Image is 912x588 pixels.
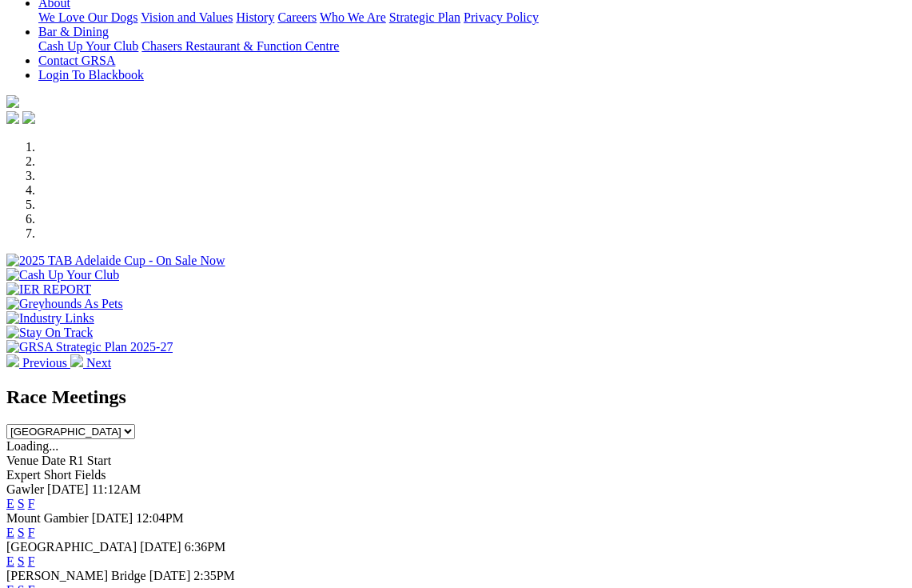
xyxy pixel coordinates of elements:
[6,526,14,539] a: E
[6,356,70,370] a: Previous
[38,39,138,53] a: Cash Up Your Club
[141,39,339,53] a: Chasers Restaurant & Function Centre
[92,511,133,525] span: [DATE]
[38,39,906,54] div: Bar & Dining
[18,497,25,510] a: S
[28,526,35,539] a: F
[6,326,93,340] img: Stay On Track
[320,10,386,24] a: Who We Are
[47,482,89,496] span: [DATE]
[69,454,111,467] span: R1 Start
[6,268,119,282] img: Cash Up Your Club
[389,10,460,24] a: Strategic Plan
[6,554,14,568] a: E
[38,68,144,82] a: Login To Blackbook
[42,454,66,467] span: Date
[38,25,109,38] a: Bar & Dining
[6,311,94,326] img: Industry Links
[70,356,111,370] a: Next
[193,569,235,582] span: 2:35PM
[22,356,67,370] span: Previous
[6,111,19,124] img: facebook.svg
[6,340,173,354] img: GRSA Strategic Plan 2025-27
[6,540,137,554] span: [GEOGRAPHIC_DATA]
[136,511,184,525] span: 12:04PM
[28,554,35,568] a: F
[185,540,226,554] span: 6:36PM
[6,386,906,408] h2: Race Meetings
[6,282,91,297] img: IER REPORT
[6,454,38,467] span: Venue
[6,254,225,268] img: 2025 TAB Adelaide Cup - On Sale Now
[6,482,44,496] span: Gawler
[92,482,141,496] span: 11:12AM
[464,10,539,24] a: Privacy Policy
[38,10,137,24] a: We Love Our Dogs
[6,511,89,525] span: Mount Gambier
[141,10,233,24] a: Vision and Values
[22,111,35,124] img: twitter.svg
[28,497,35,510] a: F
[6,354,19,367] img: chevron-left-pager-white.svg
[149,569,191,582] span: [DATE]
[6,297,123,311] img: Greyhounds As Pets
[6,497,14,510] a: E
[6,95,19,108] img: logo-grsa-white.png
[236,10,274,24] a: History
[6,468,41,482] span: Expert
[44,468,72,482] span: Short
[74,468,106,482] span: Fields
[86,356,111,370] span: Next
[277,10,317,24] a: Careers
[18,554,25,568] a: S
[6,439,58,453] span: Loading...
[6,569,146,582] span: [PERSON_NAME] Bridge
[140,540,181,554] span: [DATE]
[70,354,83,367] img: chevron-right-pager-white.svg
[18,526,25,539] a: S
[38,54,115,67] a: Contact GRSA
[38,10,906,25] div: About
